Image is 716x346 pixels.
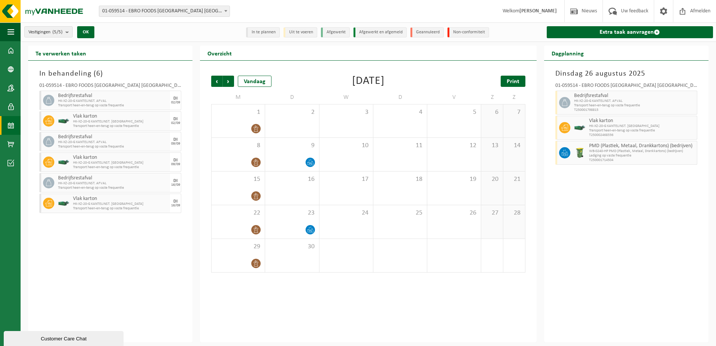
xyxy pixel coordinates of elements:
[73,196,168,202] span: Vlak karton
[589,118,695,124] span: Vlak karton
[589,133,695,137] span: T250002468336
[211,76,222,87] span: Vorige
[215,108,261,116] span: 1
[173,158,178,163] div: DI
[173,96,178,101] div: DI
[269,175,315,183] span: 16
[574,103,695,108] span: Transport heen-en-terug op vaste frequentie
[447,27,489,37] li: Non-conformiteit
[485,175,499,183] span: 20
[485,142,499,150] span: 13
[410,27,444,37] li: Geannuleerd
[4,330,125,346] iframe: chat widget
[323,209,369,217] span: 24
[574,108,695,112] span: T250001798815
[555,83,697,91] div: 01-059514 - EBRO FOODS [GEOGRAPHIC_DATA] [GEOGRAPHIC_DATA] - [GEOGRAPHIC_DATA]
[58,175,168,181] span: Bedrijfsrestafval
[323,142,369,150] span: 10
[269,108,315,116] span: 2
[211,91,265,104] td: M
[173,179,178,183] div: DI
[431,108,477,116] span: 5
[544,46,591,60] h2: Dagplanning
[215,209,261,217] span: 22
[519,8,557,14] strong: [PERSON_NAME]
[73,161,168,165] span: HK-XZ-20-G KANTELINST. [GEOGRAPHIC_DATA]
[58,134,168,140] span: Bedrijfsrestafval
[73,119,168,124] span: HK-XZ-20-G KANTELINST. [GEOGRAPHIC_DATA]
[321,27,350,37] li: Afgewerkt
[431,142,477,150] span: 12
[171,121,180,125] div: 02/09
[377,108,423,116] span: 4
[73,202,168,206] span: HK-XZ-20-G KANTELINST. [GEOGRAPHIC_DATA]
[323,108,369,116] span: 3
[269,142,315,150] span: 9
[485,108,499,116] span: 6
[171,142,180,146] div: 09/09
[574,147,585,158] img: WB-0240-HPE-GN-50
[574,93,695,99] span: Bedrijfsrestafval
[173,117,178,121] div: DI
[352,76,385,87] div: [DATE]
[58,181,168,186] span: HK-XZ-20-G KANTELINST. AFVAL
[73,206,168,211] span: Transport heen-en-terug op vaste frequentie
[589,149,695,154] span: WB-0240-HP PMD (Plastiek, Metaal, Drankkartons) (bedrijven)
[99,6,230,16] span: 01-059514 - EBRO FOODS BELGIUM NV - MERKSEM
[96,70,100,78] span: 6
[58,103,168,108] span: Transport heen-en-terug op vaste frequentie
[507,209,521,217] span: 28
[99,6,230,17] span: 01-059514 - EBRO FOODS BELGIUM NV - MERKSEM
[589,154,695,158] span: Lediging op vaste frequentie
[223,76,234,87] span: Volgende
[427,91,481,104] td: V
[171,163,180,166] div: 09/09
[238,76,271,87] div: Vandaag
[507,142,521,150] span: 14
[431,175,477,183] span: 19
[589,124,695,128] span: HK-XZ-20-G KANTELINST. [GEOGRAPHIC_DATA]
[24,26,73,37] button: Vestigingen(5/5)
[319,91,373,104] td: W
[58,93,168,99] span: Bedrijfsrestafval
[283,27,317,37] li: Uit te voeren
[215,175,261,183] span: 15
[58,140,168,145] span: HK-XZ-20-G KANTELINST. AFVAL
[28,27,63,38] span: Vestigingen
[52,30,63,34] count: (5/5)
[73,155,168,161] span: Vlak karton
[215,243,261,251] span: 29
[574,99,695,103] span: HK-XZ-20-G KANTELINST. AFVAL
[555,68,697,79] h3: Dinsdag 26 augustus 2025
[481,91,503,104] td: Z
[200,46,239,60] h2: Overzicht
[58,118,69,124] img: HK-XZ-20-GN-03
[58,145,168,149] span: Transport heen-en-terug op vaste frequentie
[507,79,519,85] span: Print
[39,68,181,79] h3: In behandeling ( )
[215,142,261,150] span: 8
[73,165,168,170] span: Transport heen-en-terug op vaste frequentie
[246,27,280,37] li: In te plannen
[58,201,69,206] img: HK-XZ-20-GN-03
[173,199,178,204] div: DI
[58,160,69,165] img: HK-XZ-20-GN-03
[503,91,525,104] td: Z
[589,128,695,133] span: Transport heen-en-terug op vaste frequentie
[373,91,427,104] td: D
[28,46,94,60] h2: Te verwerken taken
[485,209,499,217] span: 27
[171,183,180,187] div: 16/09
[589,158,695,163] span: T250001714504
[377,209,423,217] span: 25
[507,108,521,116] span: 7
[377,142,423,150] span: 11
[265,91,319,104] td: D
[171,204,180,207] div: 16/09
[501,76,525,87] a: Print
[58,99,168,103] span: HK-XZ-20-G KANTELINST. AFVAL
[73,113,168,119] span: Vlak karton
[39,83,181,91] div: 01-059514 - EBRO FOODS [GEOGRAPHIC_DATA] [GEOGRAPHIC_DATA] - [GEOGRAPHIC_DATA]
[589,143,695,149] span: PMD (Plastiek, Metaal, Drankkartons) (bedrijven)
